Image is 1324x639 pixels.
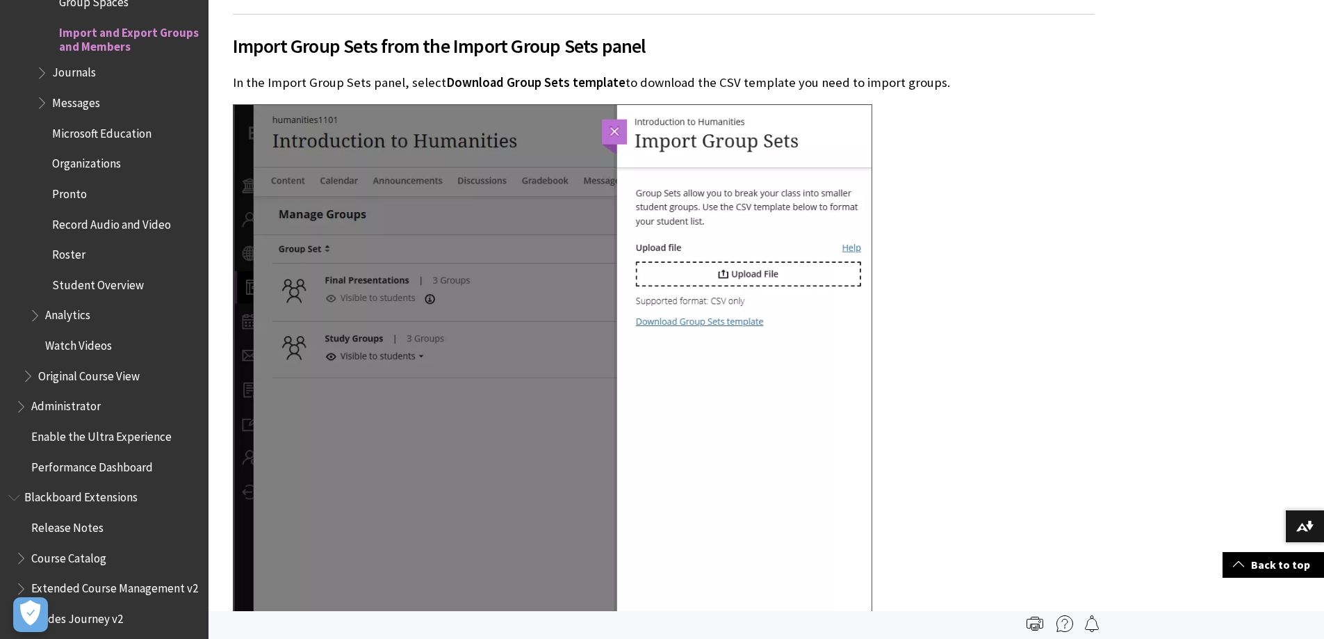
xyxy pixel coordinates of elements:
span: Release Notes [31,516,104,535]
span: Pronto [52,182,87,201]
span: Analytics [45,304,90,323]
span: Roster [52,243,85,261]
span: Original Course View [38,364,140,383]
span: Enable the Ultra Experience [31,425,172,444]
a: Back to top [1223,552,1324,578]
span: Extended Course Management v2 [31,577,198,596]
button: Open Preferences [13,597,48,632]
span: Download Group Sets template [446,74,626,90]
span: Course Catalog [31,547,106,565]
span: Journals [52,61,96,80]
span: Administrator [31,395,101,414]
span: Messages [52,91,100,110]
span: Microsoft Education [52,122,152,140]
span: Student Overview [52,273,144,292]
span: Blackboard Extensions [24,486,138,505]
span: Import and Export Groups and Members [59,21,199,54]
span: Record Audio and Video [52,213,171,232]
img: Follow this page [1084,615,1100,632]
span: Organizations [52,152,121,170]
span: Performance Dashboard [31,455,153,474]
span: Import Group Sets from the Import Group Sets panel [233,31,1095,60]
span: Grades Journey v2 [31,607,123,626]
span: Watch Videos [45,334,112,353]
p: In the Import Group Sets panel, select to download the CSV template you need to import groups. [233,74,1095,92]
img: More help [1056,615,1073,632]
img: Print [1027,615,1043,632]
